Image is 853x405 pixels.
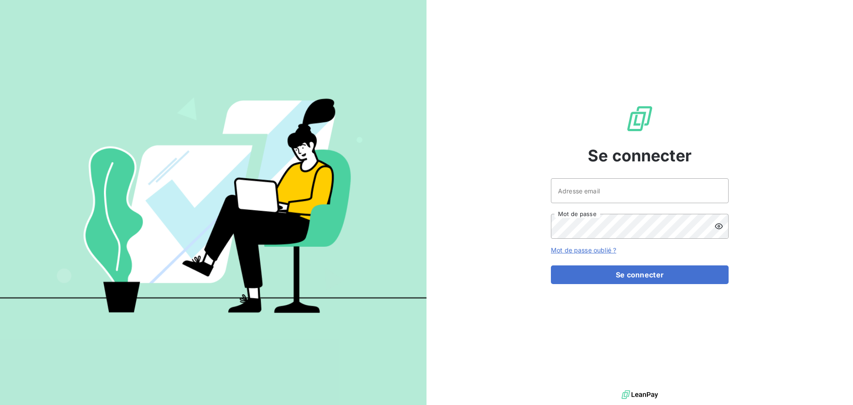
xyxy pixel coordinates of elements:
span: Se connecter [588,144,692,168]
img: logo [622,388,658,401]
img: Logo LeanPay [626,104,654,133]
button: Se connecter [551,265,729,284]
input: placeholder [551,178,729,203]
a: Mot de passe oublié ? [551,246,616,254]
